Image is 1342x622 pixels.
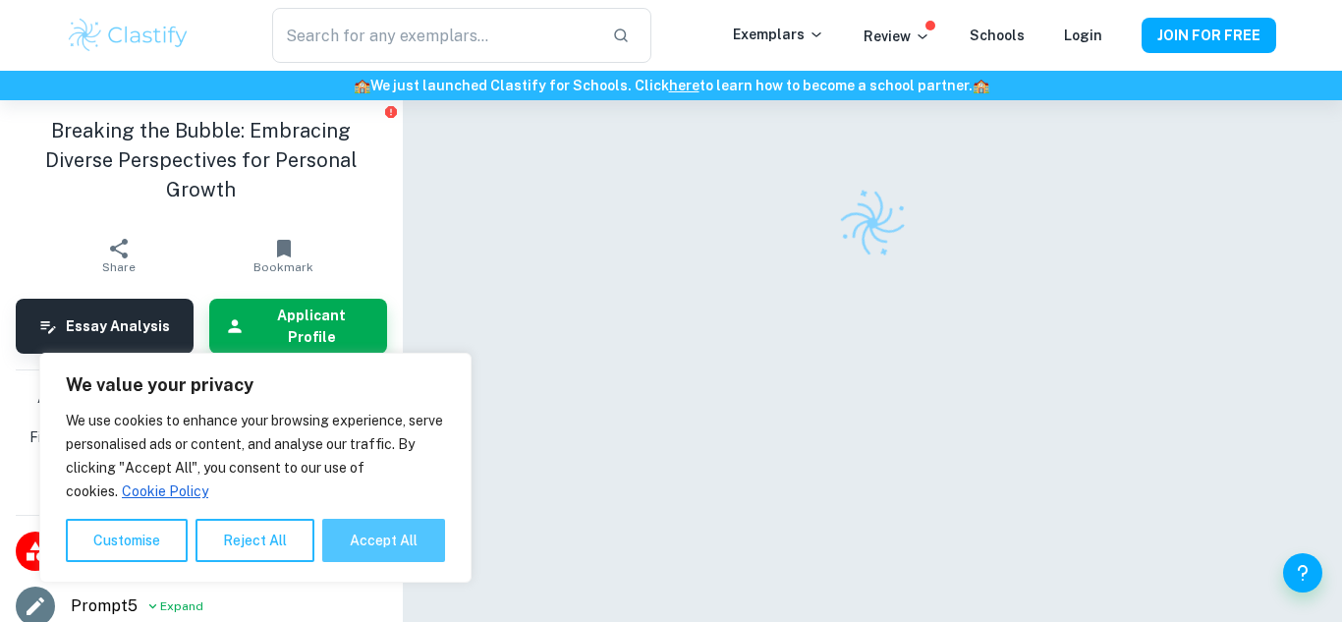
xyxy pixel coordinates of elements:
h6: Are Common App essay exemplars helpful? [37,386,365,411]
p: We use cookies to enhance your browsing experience, serve personalised ads or content, and analys... [66,409,445,503]
h6: Essay Analysis [66,315,170,337]
input: Search for any exemplars... [272,8,596,63]
a: Login [1064,28,1102,43]
a: Cookie Policy [121,482,209,500]
a: Schools [970,28,1025,43]
img: Clastify logo [827,179,917,268]
p: Review [864,26,930,47]
button: Applicant Profile [209,299,387,354]
button: Bookmark [201,228,366,283]
img: Clastify logo [66,16,191,55]
button: Expand [145,594,203,618]
span: 🏫 [354,78,370,93]
h6: Applicant Profile [252,305,371,348]
button: Essay Analysis [16,299,194,354]
span: Prompt 5 [71,594,138,618]
h1: Breaking the Bubble: Embracing Diverse Perspectives for Personal Growth [16,116,387,204]
button: Report issue [384,104,399,119]
button: Help and Feedback [1283,553,1322,593]
a: here [669,78,699,93]
button: Share [36,228,201,283]
button: JOIN FOR FREE [1142,18,1276,53]
span: Share [102,260,136,274]
p: Fill out our survey for a chance to win [29,426,372,448]
p: We value your privacy [66,373,445,397]
button: Reject All [196,519,314,562]
span: Bookmark [253,260,313,274]
span: 🏫 [973,78,989,93]
button: Customise [66,519,188,562]
p: Exemplars [733,24,824,45]
div: We value your privacy [39,353,472,583]
a: Prompt5 [71,594,138,618]
span: Expand [160,597,203,615]
h6: We just launched Clastify for Schools. Click to learn how to become a school partner. [4,75,1338,96]
button: Accept All [322,519,445,562]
